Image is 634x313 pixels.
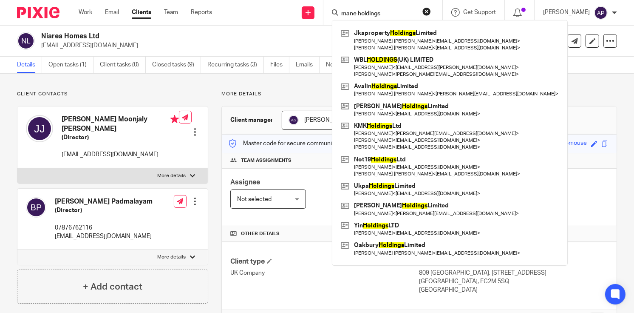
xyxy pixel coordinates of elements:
[230,269,419,277] p: UK Company
[340,10,417,18] input: Search
[221,91,617,98] p: More details
[419,277,608,286] p: [GEOGRAPHIC_DATA], EC2M 5SQ
[228,139,375,148] p: Master code for secure communications and files
[55,206,153,215] h5: (Director)
[17,7,59,18] img: Pixie
[170,115,179,123] i: Primary
[132,8,151,17] a: Clients
[41,32,409,41] h2: Niarea Homes Ltd
[55,232,153,241] p: [EMAIL_ADDRESS][DOMAIN_NAME]
[230,179,260,186] span: Assignee
[62,115,179,133] h4: [PERSON_NAME] Moonjaly [PERSON_NAME]
[164,8,178,17] a: Team
[237,196,272,202] span: Not selected
[230,257,419,266] h4: Client type
[55,197,153,206] h4: [PERSON_NAME] Padmalayam
[100,57,146,73] a: Client tasks (0)
[419,286,608,294] p: [GEOGRAPHIC_DATA]
[594,6,608,20] img: svg%3E
[304,117,351,123] span: [PERSON_NAME]
[157,254,186,261] p: More details
[79,8,92,17] a: Work
[270,57,289,73] a: Files
[419,269,608,277] p: 809 [GEOGRAPHIC_DATA], [STREET_ADDRESS]
[62,150,179,159] p: [EMAIL_ADDRESS][DOMAIN_NAME]
[26,115,53,142] img: svg%3E
[191,8,212,17] a: Reports
[17,91,208,98] p: Client contacts
[230,116,273,124] h3: Client manager
[296,57,320,73] a: Emails
[241,157,292,164] span: Team assignments
[207,57,264,73] a: Recurring tasks (3)
[152,57,201,73] a: Closed tasks (9)
[17,57,42,73] a: Details
[26,197,46,218] img: svg%3E
[326,57,357,73] a: Notes (2)
[241,230,280,237] span: Other details
[422,7,431,16] button: Clear
[48,57,93,73] a: Open tasks (1)
[17,32,35,50] img: svg%3E
[543,8,590,17] p: [PERSON_NAME]
[83,280,142,293] h4: + Add contact
[105,8,119,17] a: Email
[157,172,186,179] p: More details
[55,224,153,232] p: 07876762116
[62,133,179,142] h5: (Director)
[463,9,496,15] span: Get Support
[41,41,501,50] p: [EMAIL_ADDRESS][DOMAIN_NAME]
[289,115,299,125] img: svg%3E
